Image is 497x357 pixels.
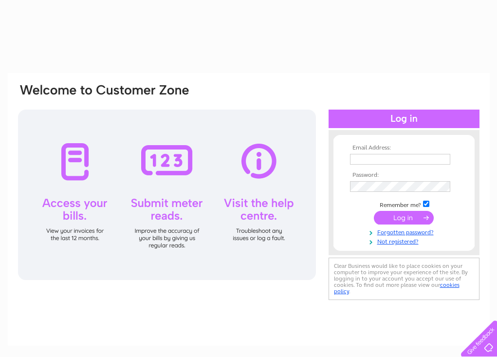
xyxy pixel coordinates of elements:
[348,199,460,209] td: Remember me?
[348,145,460,151] th: Email Address:
[334,282,460,295] a: cookies policy
[374,211,434,225] input: Submit
[329,258,479,300] div: Clear Business would like to place cookies on your computer to improve your experience of the sit...
[348,172,460,179] th: Password:
[350,227,460,236] a: Forgotten password?
[350,236,460,245] a: Not registered?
